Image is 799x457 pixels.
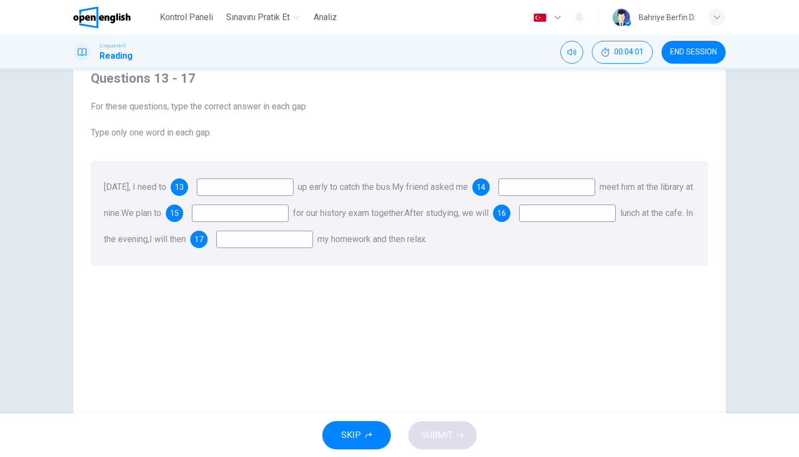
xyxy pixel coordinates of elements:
[322,421,391,449] button: SKIP
[341,428,361,443] span: SKIP
[99,50,133,63] h1: Reading
[104,182,166,192] span: [DATE], I need to
[404,208,489,218] span: After studying, we will
[195,236,203,243] span: 17
[592,41,653,64] div: Hide
[477,183,485,191] span: 14
[91,70,708,87] h4: Questions 13 - 17
[314,11,337,24] span: Analiz
[614,48,644,57] span: 00:04:01
[155,8,217,27] button: Kontrol Paneli
[175,183,184,191] span: 13
[661,41,726,64] button: END SESSION
[670,48,717,57] span: END SESSION
[293,208,404,218] span: for our history exam together.
[226,11,290,24] span: Sınavını Pratik Et
[160,11,213,24] span: Kontrol Paneli
[533,14,547,22] img: tr
[222,8,304,27] button: Sınavını Pratik Et
[639,11,695,24] div: Bahriye Berfin D.
[308,8,343,27] button: Analiz
[73,7,130,28] img: OpenEnglish logo
[298,182,392,192] span: up early to catch the bus.
[317,234,427,244] span: my homework and then relax.
[560,41,583,64] div: Mute
[613,9,630,26] img: Profile picture
[91,100,708,113] span: For these questions, type the correct answer in each gap
[592,41,653,64] button: 00:04:01
[99,42,126,50] span: Linguaskill
[392,182,468,192] span: My friend asked me
[73,7,155,28] a: OpenEnglish logo
[170,209,179,217] span: 15
[149,234,186,244] span: I will then
[91,126,708,139] span: Type only one word in each gap.
[121,208,161,218] span: We plan to
[497,209,506,217] span: 16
